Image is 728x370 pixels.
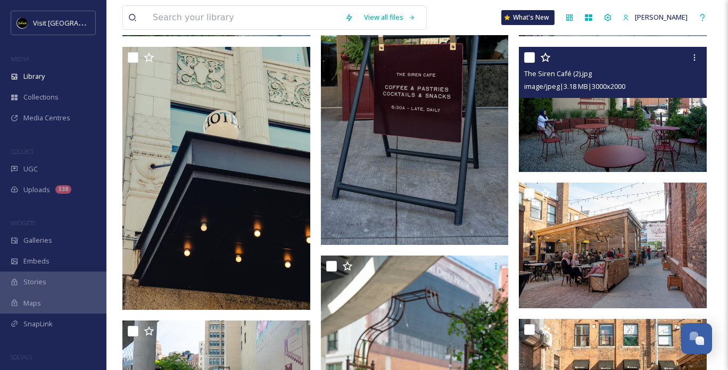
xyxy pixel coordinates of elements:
input: Search your library [147,6,340,29]
img: VISIT%20DETROIT%20LOGO%20-%20BLACK%20BACKGROUND.png [17,18,28,28]
span: Visit [GEOGRAPHIC_DATA] [33,18,115,28]
img: website_grey.svg [17,28,26,36]
span: MEDIA [11,55,29,63]
span: SnapLink [23,319,53,329]
span: SOCIALS [11,353,32,361]
span: Library [23,71,45,81]
span: Embeds [23,256,49,266]
span: Collections [23,92,59,102]
span: Galleries [23,235,52,245]
a: [PERSON_NAME] [617,7,693,28]
span: The Siren Café (2).jpg [524,69,592,78]
span: UGC [23,164,38,174]
span: WIDGETS [11,219,35,227]
span: Stories [23,277,46,287]
img: logo_orange.svg [17,17,26,26]
div: Domain Overview [40,68,95,75]
span: Maps [23,298,41,308]
span: image/jpeg | 3.18 MB | 3000 x 2000 [524,81,625,91]
a: View all files [359,7,421,28]
img: tab_keywords_by_traffic_grey.svg [106,67,114,76]
span: Uploads [23,185,50,195]
span: COLLECT [11,147,34,155]
img: The Siren Café (6).jpg [122,47,310,310]
div: v 4.0.25 [30,17,52,26]
img: Qahwah House (9).jpg [519,183,707,308]
div: 338 [55,185,71,194]
button: Open Chat [681,323,712,354]
a: What's New [501,10,555,25]
div: Domain: [DOMAIN_NAME] [28,28,117,36]
span: [PERSON_NAME] [635,12,688,22]
img: The Siren Café (2).jpg [519,47,707,172]
div: Keywords by Traffic [118,68,179,75]
span: Media Centres [23,113,70,123]
img: tab_domain_overview_orange.svg [29,67,37,76]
